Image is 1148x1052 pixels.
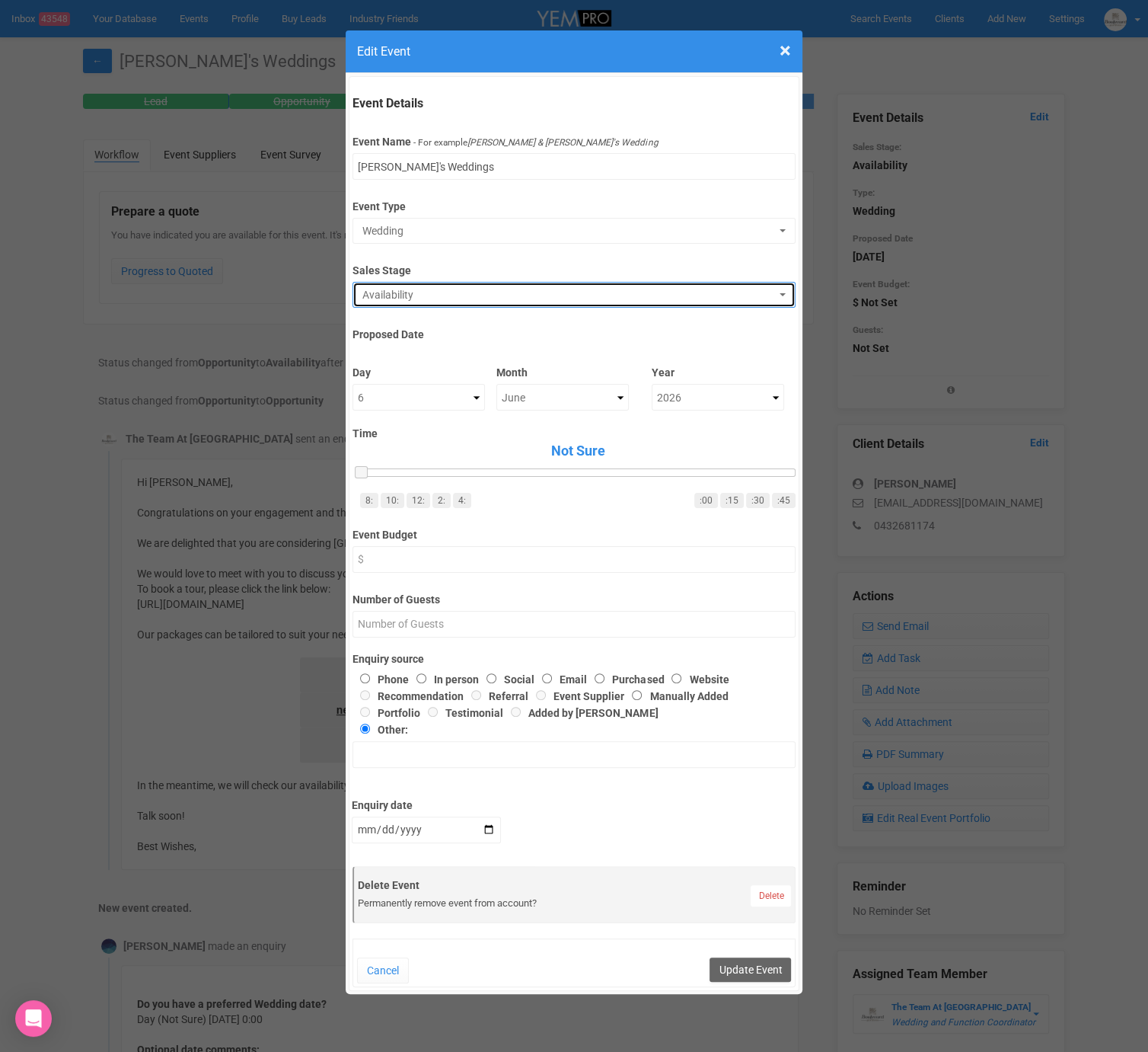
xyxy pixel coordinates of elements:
[479,673,534,686] label: Social
[464,690,528,702] label: Referral
[358,878,792,893] label: Delete Event
[360,441,795,461] span: Not Sure
[362,287,775,302] span: Availability
[624,690,728,702] label: Manually Added
[352,153,795,180] input: Event Name
[409,673,479,686] label: In person
[357,42,791,61] h4: Edit Event
[352,360,485,380] label: Day
[352,721,773,737] label: Other:
[407,493,430,508] a: 12:
[352,193,795,214] label: Event Type
[352,134,411,149] label: Event Name
[420,707,503,719] label: Testimonial
[352,257,795,278] label: Sales Stage
[664,673,729,686] label: Website
[694,493,718,508] a: :00
[15,1000,52,1037] div: Open Intercom Messenger
[352,522,795,542] label: Event Budget
[772,493,796,508] a: :45
[413,137,658,148] small: - For example
[352,690,464,702] label: Recommendation
[381,493,404,508] a: 10:
[780,38,791,63] span: ×
[352,792,501,813] label: Enquiry date
[587,673,664,686] label: Purchased
[746,493,770,508] a: :30
[352,651,795,667] label: Enquiry source
[352,321,795,342] label: Proposed Date
[534,673,587,686] label: Email
[710,958,791,982] button: Update Event
[720,493,744,508] a: :15
[352,673,409,686] label: Phone
[352,611,795,638] input: Number of Guests
[362,223,775,238] span: Wedding
[352,707,420,719] label: Portfolio
[352,426,795,441] label: Time
[528,690,624,702] label: Event Supplier
[453,493,471,508] a: 4:
[467,137,658,148] i: [PERSON_NAME] & [PERSON_NAME]'s Wedding
[352,546,795,573] input: $
[652,360,784,380] label: Year
[432,493,451,508] a: 2:
[352,587,795,607] label: Number of Guests
[751,885,791,907] a: Delete
[358,897,792,911] div: Permanently remove event from account?
[352,95,795,113] legend: Event Details
[360,493,378,508] a: 8:
[357,958,409,983] button: Cancel
[503,707,658,719] label: Added by [PERSON_NAME]
[496,360,629,380] label: Month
